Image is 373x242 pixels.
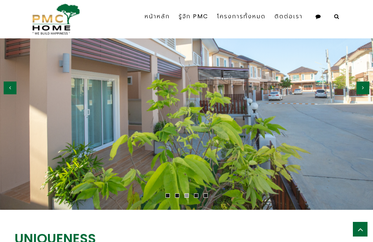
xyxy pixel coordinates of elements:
[270,4,307,29] a: ติดต่อเรา
[29,4,80,35] img: pmc-logo
[174,4,213,29] a: รู้จัก PMC
[140,4,174,29] a: หน้าหลัก
[213,4,270,29] a: โครงการทั้งหมด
